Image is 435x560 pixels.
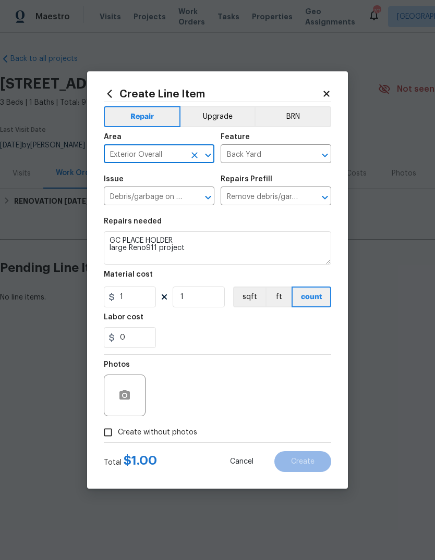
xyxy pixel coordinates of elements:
button: ft [265,287,292,307]
h5: Photos [104,361,130,368]
h5: Repairs needed [104,218,162,225]
button: Open [201,148,215,163]
button: Clear [187,148,202,163]
h5: Labor cost [104,314,143,321]
button: Open [201,190,215,205]
button: Create [274,451,331,472]
button: BRN [255,106,331,127]
button: sqft [233,287,265,307]
textarea: GC PLACE HOLDER large Reno911 project [104,231,331,265]
h5: Issue [104,176,124,183]
h5: Area [104,133,122,141]
span: $ 1.00 [124,454,157,467]
button: Cancel [213,451,270,472]
button: Upgrade [180,106,255,127]
span: Create [291,458,315,466]
button: Repair [104,106,180,127]
button: count [292,287,331,307]
h5: Material cost [104,271,153,278]
div: Total [104,455,157,468]
button: Open [318,190,332,205]
span: Cancel [230,458,253,466]
h5: Repairs Prefill [221,176,272,183]
h2: Create Line Item [104,88,322,99]
button: Open [318,148,332,163]
h5: Feature [221,133,250,141]
span: Create without photos [118,427,197,438]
